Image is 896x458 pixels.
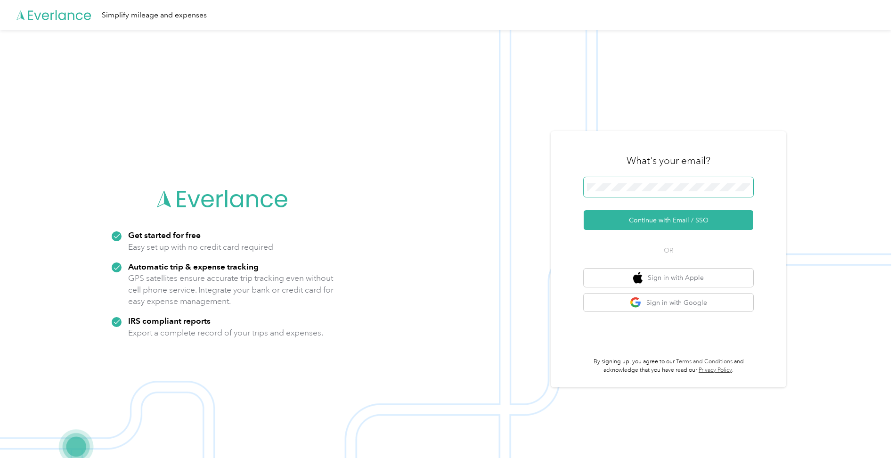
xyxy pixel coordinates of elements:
[128,241,273,253] p: Easy set up with no credit card required
[128,262,259,271] strong: Automatic trip & expense tracking
[633,272,643,284] img: apple logo
[128,327,323,339] p: Export a complete record of your trips and expenses.
[128,316,211,326] strong: IRS compliant reports
[584,269,753,287] button: apple logoSign in with Apple
[102,9,207,21] div: Simplify mileage and expenses
[676,358,733,365] a: Terms and Conditions
[630,297,642,309] img: google logo
[584,294,753,312] button: google logoSign in with Google
[128,230,201,240] strong: Get started for free
[627,154,710,167] h3: What's your email?
[699,367,732,374] a: Privacy Policy
[584,210,753,230] button: Continue with Email / SSO
[652,245,685,255] span: OR
[584,358,753,374] p: By signing up, you agree to our and acknowledge that you have read our .
[128,272,334,307] p: GPS satellites ensure accurate trip tracking even without cell phone service. Integrate your bank...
